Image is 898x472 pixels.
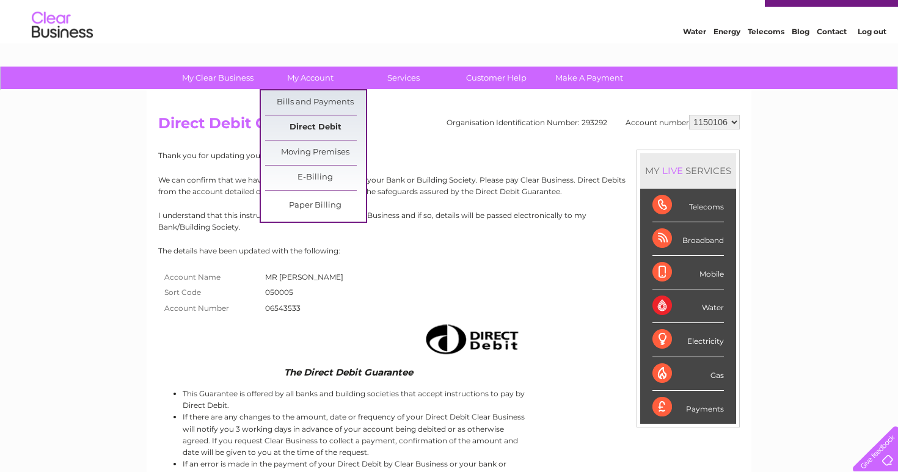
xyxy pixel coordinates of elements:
a: My Clear Business [167,67,268,89]
a: Log out [858,52,886,61]
a: Customer Help [446,67,547,89]
div: Payments [652,391,724,424]
p: I understand that this instruction may remain with Clear Business and if so, details will be pass... [158,209,740,233]
div: LIVE [660,165,685,176]
td: MR [PERSON_NAME] [262,269,346,285]
p: We can confirm that we have received the Instruction to your Bank or Building Society. Please pay... [158,174,740,197]
td: The Direct Debit Guarantee [158,364,529,380]
a: Services [353,67,454,89]
a: Energy [714,52,740,61]
li: If there are any changes to the amount, date or frequency of your Direct Debit Clear Business wil... [183,411,529,458]
a: 0333 014 3131 [668,6,752,21]
a: Blog [792,52,809,61]
a: Telecoms [748,52,784,61]
a: My Account [260,67,361,89]
a: Water [683,52,706,61]
li: This Guarantee is offered by all banks and building societies that accept instructions to pay by ... [183,388,529,411]
div: MY SERVICES [640,153,736,188]
div: Mobile [652,256,724,289]
p: Thank you for updating your Direct Debit details. [158,150,740,161]
a: Moving Premises [265,140,366,165]
a: Make A Payment [539,67,640,89]
div: Telecoms [652,189,724,222]
th: Account Number [158,300,262,316]
th: Account Name [158,269,262,285]
p: The details have been updated with the following: [158,245,740,256]
img: logo.png [31,32,93,69]
div: Water [652,289,724,323]
th: Sort Code [158,285,262,300]
div: Clear Business is a trading name of Verastar Limited (registered in [GEOGRAPHIC_DATA] No. 3667643... [161,7,739,59]
td: 06543533 [262,300,346,316]
a: Direct Debit [265,115,366,140]
div: Organisation Identification Number: 293292 Account number [447,115,740,129]
h2: Direct Debit Guarantee [158,115,740,138]
a: Paper Billing [265,194,366,218]
div: Broadband [652,222,724,256]
div: Gas [652,357,724,391]
div: Electricity [652,323,724,357]
a: E-Billing [265,165,366,190]
a: Bills and Payments [265,90,366,115]
a: Contact [817,52,847,61]
img: Direct Debit image [415,319,526,359]
td: 050005 [262,285,346,300]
